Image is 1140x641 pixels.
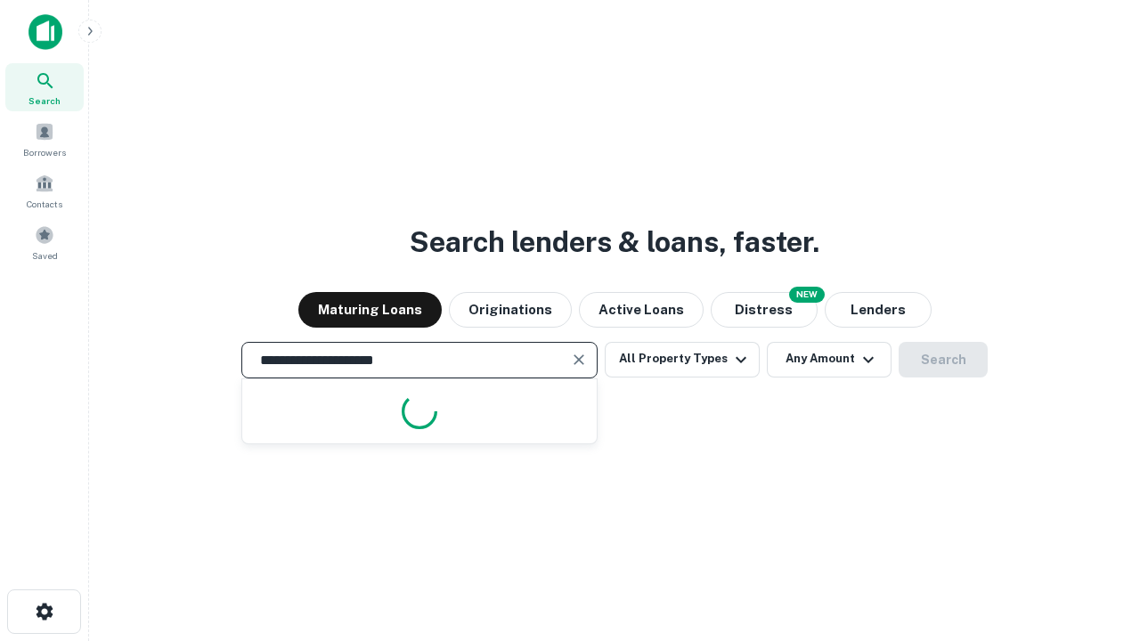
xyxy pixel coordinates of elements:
a: Contacts [5,166,84,215]
a: Search [5,63,84,111]
button: Originations [449,292,572,328]
button: Any Amount [767,342,892,377]
span: Saved [32,248,58,263]
img: capitalize-icon.png [28,14,62,50]
button: All Property Types [605,342,760,377]
a: Borrowers [5,115,84,163]
button: Maturing Loans [298,292,442,328]
a: Saved [5,218,84,266]
button: Active Loans [579,292,704,328]
h3: Search lenders & loans, faster. [410,221,819,264]
span: Borrowers [23,145,66,159]
span: Search [28,93,61,108]
button: Clear [566,347,591,372]
button: Lenders [825,292,932,328]
button: Search distressed loans with lien and other non-mortgage details. [711,292,818,328]
span: Contacts [27,197,62,211]
div: NEW [789,287,825,303]
iframe: Chat Widget [1051,499,1140,584]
